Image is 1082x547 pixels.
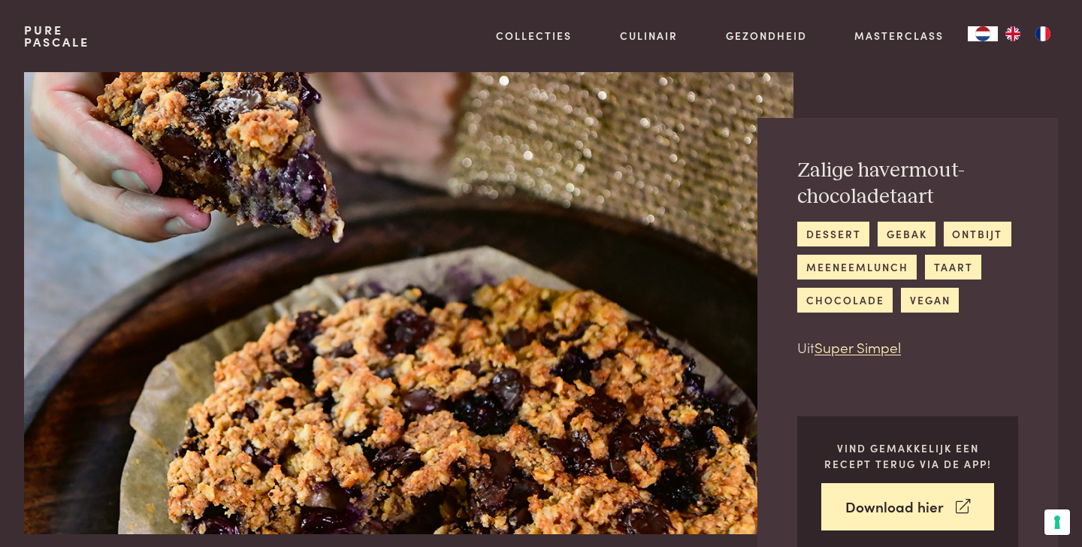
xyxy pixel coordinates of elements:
a: ontbijt [944,222,1011,246]
a: PurePascale [24,24,89,48]
a: Collecties [496,28,572,44]
img: Zalige havermout-chocoladetaart [24,72,793,534]
a: Super Simpel [815,337,901,357]
p: Uit [797,337,1018,358]
div: Language [968,26,998,41]
a: FR [1028,26,1058,41]
a: chocolade [797,288,893,313]
a: taart [925,255,981,280]
a: Download hier [821,483,994,530]
ul: Language list [998,26,1058,41]
a: NL [968,26,998,41]
a: Culinair [620,28,678,44]
a: Masterclass [854,28,944,44]
a: dessert [797,222,869,246]
aside: Language selected: Nederlands [968,26,1058,41]
a: Gezondheid [726,28,807,44]
a: gebak [878,222,935,246]
button: Uw voorkeuren voor toestemming voor trackingtechnologieën [1044,509,1070,535]
a: meeneemlunch [797,255,917,280]
a: vegan [901,288,959,313]
a: EN [998,26,1028,41]
h2: Zalige havermout-chocoladetaart [797,158,1018,210]
p: Vind gemakkelijk een recept terug via de app! [821,440,994,471]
